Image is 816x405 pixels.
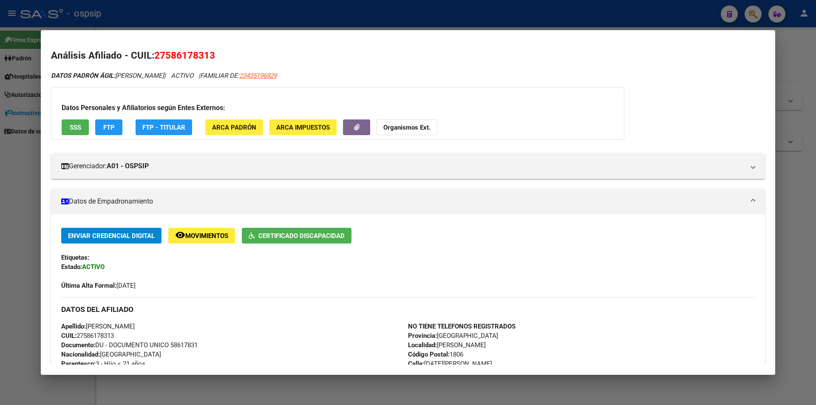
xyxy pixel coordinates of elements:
span: Certificado Discapacidad [258,232,345,240]
span: FTP - Titular [142,124,185,131]
span: DU - DOCUMENTO UNICO 58617831 [61,341,198,349]
span: FTP [103,124,115,131]
mat-panel-title: Datos de Empadronamiento [61,196,745,207]
span: [DATE] [61,282,136,289]
span: [DATE][PERSON_NAME] [408,360,492,368]
button: ARCA Padrón [205,119,263,135]
button: Movimientos [168,228,235,244]
span: ARCA Impuestos [276,124,330,131]
span: Enviar Credencial Digital [68,232,155,240]
button: Organismos Ext. [377,119,437,135]
span: 27586178313 [61,332,114,340]
h3: Datos Personales y Afiliatorios según Entes Externos: [62,103,614,113]
span: FAMILIAR DE: [200,72,277,79]
iframe: Intercom live chat [787,376,807,397]
h3: DATOS DEL AFILIADO [61,305,755,314]
strong: Estado: [61,263,82,271]
span: 1806 [408,351,463,358]
strong: Provincia: [408,332,437,340]
strong: Documento: [61,341,95,349]
span: Movimientos [185,232,228,240]
mat-icon: remove_red_eye [175,230,185,240]
i: | ACTIVO | [51,72,277,79]
span: [GEOGRAPHIC_DATA] [408,332,498,340]
span: ARCA Padrón [212,124,256,131]
button: SSS [62,119,89,135]
strong: Etiquetas: [61,254,89,261]
strong: Parentesco: [61,360,96,368]
span: [PERSON_NAME] [61,323,135,330]
mat-expansion-panel-header: Gerenciador:A01 - OSPSIP [51,153,765,179]
span: 27586178313 [154,50,215,61]
strong: Apellido: [61,323,86,330]
span: [GEOGRAPHIC_DATA] [61,351,161,358]
strong: A01 - OSPSIP [107,161,149,171]
strong: Nacionalidad: [61,351,100,358]
button: ARCA Impuestos [269,119,337,135]
h2: Análisis Afiliado - CUIL: [51,48,765,63]
button: Certificado Discapacidad [242,228,351,244]
button: FTP - Titular [136,119,192,135]
span: 3 - Hijo < 21 años [61,360,145,368]
button: FTP [95,119,122,135]
strong: ACTIVO [82,263,105,271]
span: [PERSON_NAME] [51,72,164,79]
span: [PERSON_NAME] [408,341,486,349]
strong: CUIL: [61,332,76,340]
strong: NO TIENE TELEFONOS REGISTRADOS [408,323,516,330]
span: 23435196829 [239,72,277,79]
mat-expansion-panel-header: Datos de Empadronamiento [51,189,765,214]
strong: Calle: [408,360,424,368]
strong: DATOS PADRÓN ÁGIL: [51,72,115,79]
strong: Última Alta Formal: [61,282,116,289]
strong: Organismos Ext. [383,124,431,131]
strong: Localidad: [408,341,437,349]
span: SSS [70,124,81,131]
mat-panel-title: Gerenciador: [61,161,745,171]
strong: Código Postal: [408,351,450,358]
button: Enviar Credencial Digital [61,228,161,244]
